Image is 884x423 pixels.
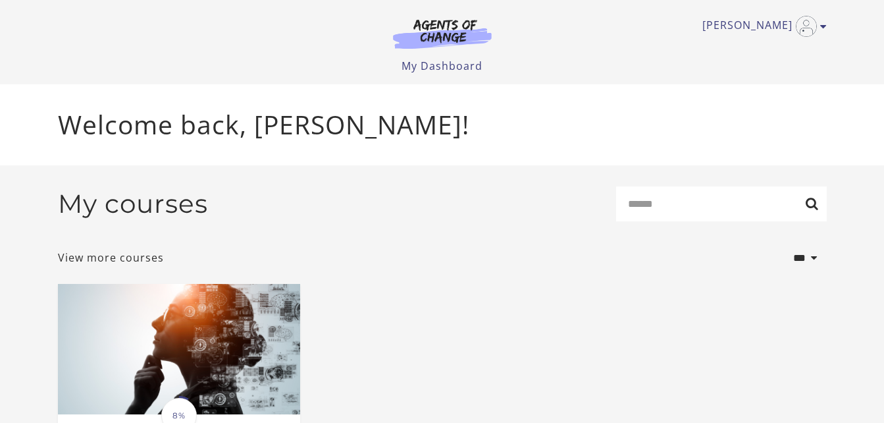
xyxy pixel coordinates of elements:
[702,16,820,37] a: Toggle menu
[379,18,506,49] img: Agents of Change Logo
[402,59,482,73] a: My Dashboard
[58,250,164,266] a: View more courses
[58,188,208,219] h2: My courses
[58,105,827,144] p: Welcome back, [PERSON_NAME]!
